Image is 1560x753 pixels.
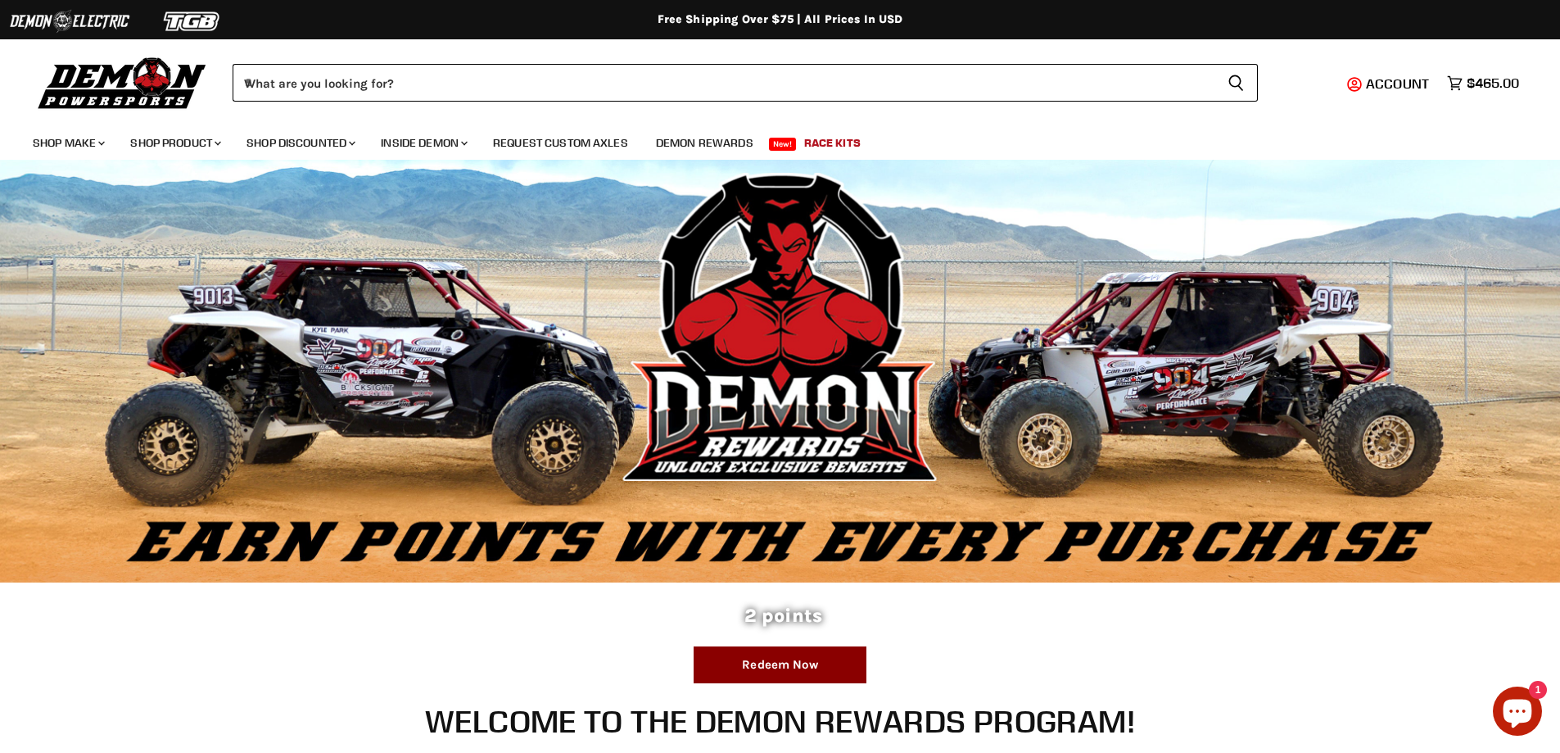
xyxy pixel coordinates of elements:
a: $465.00 [1439,71,1527,95]
span: New! [769,138,797,151]
a: Race Kits [792,126,873,160]
ul: Main menu [20,120,1515,160]
h1: Welcome to the Demon Rewards Program! [161,704,1400,739]
form: Product [233,64,1258,102]
a: Redeem Now [694,646,866,683]
span: 2 points [744,605,822,627]
a: Inside Demon [369,126,477,160]
a: Account [1359,76,1439,91]
div: Free Shipping Over $75 | All Prices In USD [125,12,1436,27]
a: Shop Make [20,126,115,160]
a: Demon Rewards [644,126,766,160]
img: Demon Powersports [33,53,212,111]
button: Search [1214,64,1258,102]
inbox-online-store-chat: Shopify online store chat [1488,687,1547,740]
a: Request Custom Axles [481,126,640,160]
a: Shop Discounted [234,126,365,160]
input: When autocomplete results are available use up and down arrows to review and enter to select [233,64,1214,102]
span: $465.00 [1467,75,1519,91]
img: TGB Logo 2 [131,6,254,37]
img: Demon Electric Logo 2 [8,6,131,37]
span: Account [1366,75,1429,92]
a: Shop Product [118,126,231,160]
